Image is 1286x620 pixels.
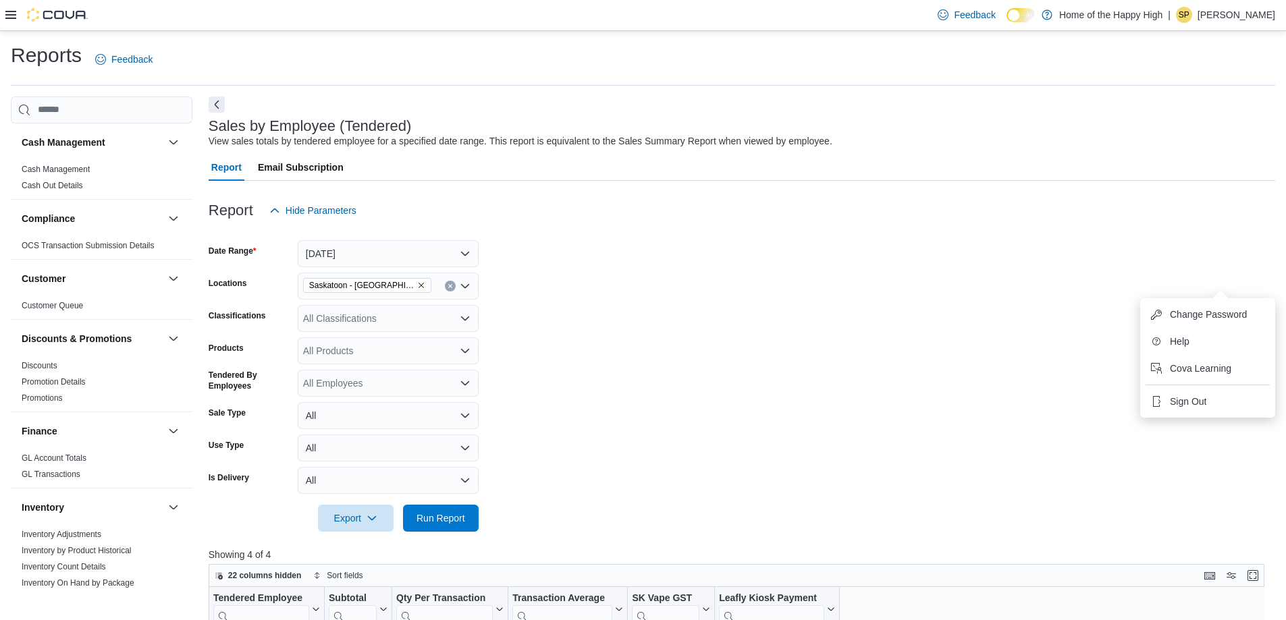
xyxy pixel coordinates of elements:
[209,278,247,289] label: Locations
[1198,7,1275,23] p: [PERSON_NAME]
[460,345,471,356] button: Open list of options
[286,204,356,217] span: Hide Parameters
[1179,7,1189,23] span: SP
[11,450,192,488] div: Finance
[1170,335,1189,348] span: Help
[22,240,155,251] span: OCS Transaction Submission Details
[22,424,57,438] h3: Finance
[1170,362,1231,375] span: Cova Learning
[417,281,425,289] button: Remove Saskatoon - Blairmore Village - Fire & Flower from selection in this group
[22,361,57,370] a: Discounts
[318,505,394,532] button: Export
[22,212,75,225] h3: Compliance
[22,393,63,403] span: Promotions
[22,577,134,588] span: Inventory On Hand by Package
[209,202,253,219] h3: Report
[165,210,182,227] button: Compliance
[209,370,292,391] label: Tendered By Employees
[1146,331,1270,352] button: Help
[165,331,182,347] button: Discounts & Promotions
[1146,304,1270,325] button: Change Password
[165,271,182,287] button: Customer
[22,136,163,149] button: Cash Management
[396,592,493,605] div: Qty Per Transaction
[22,136,105,149] h3: Cash Management
[111,53,153,66] span: Feedback
[22,272,65,285] h3: Customer
[11,298,192,319] div: Customer
[11,237,192,259] div: Compliance
[22,578,134,588] a: Inventory On Hand by Package
[22,501,64,514] h3: Inventory
[954,8,995,22] span: Feedback
[209,118,412,134] h3: Sales by Employee (Tendered)
[22,470,80,479] a: GL Transactions
[719,592,824,605] div: Leafly Kiosk Payment
[1170,308,1247,321] span: Change Password
[298,402,479,429] button: All
[209,548,1275,561] p: Showing 4 of 4
[460,378,471,389] button: Open list of options
[1059,7,1162,23] p: Home of the Happy High
[22,501,163,514] button: Inventory
[22,300,83,311] span: Customer Queue
[22,241,155,250] a: OCS Transaction Submission Details
[22,212,163,225] button: Compliance
[22,453,86,463] a: GL Account Totals
[22,332,163,345] button: Discounts & Promotions
[309,279,414,292] span: Saskatoon - [GEOGRAPHIC_DATA] - Fire & Flower
[22,301,83,310] a: Customer Queue
[327,570,363,581] span: Sort fields
[403,505,479,532] button: Run Report
[209,407,246,418] label: Sale Type
[632,592,699,605] div: SK Vape GST
[90,46,158,73] a: Feedback
[22,529,101,540] span: Inventory Adjustments
[165,134,182,150] button: Cash Management
[329,592,377,605] div: Subtotal
[22,562,106,571] a: Inventory Count Details
[165,423,182,439] button: Finance
[1146,391,1270,412] button: Sign Out
[298,240,479,267] button: [DATE]
[1176,7,1192,23] div: Samantha Paxman
[22,377,86,387] a: Promotion Details
[303,278,431,293] span: Saskatoon - Blairmore Village - Fire & Flower
[417,511,465,525] span: Run Report
[460,281,471,291] button: Open list of options
[209,96,225,113] button: Next
[445,281,456,291] button: Clear input
[1168,7,1171,23] p: |
[22,545,132,556] span: Inventory by Product Historical
[209,343,244,354] label: Products
[264,197,362,224] button: Hide Parameters
[22,393,63,403] a: Promotions
[209,134,832,148] div: View sales totals by tendered employee for a specified date range. This report is equivalent to t...
[22,272,163,285] button: Customer
[22,181,83,190] a: Cash Out Details
[209,246,257,256] label: Date Range
[209,310,266,321] label: Classifications
[512,592,612,605] div: Transaction Average
[11,161,192,199] div: Cash Management
[22,453,86,463] span: GL Account Totals
[1007,8,1035,22] input: Dark Mode
[22,424,163,438] button: Finance
[22,546,132,555] a: Inventory by Product Historical
[209,472,249,483] label: Is Delivery
[22,332,132,345] h3: Discounts & Promotions
[460,313,471,324] button: Open list of options
[22,164,90,175] span: Cash Management
[1223,567,1239,584] button: Display options
[22,165,90,174] a: Cash Management
[209,440,244,451] label: Use Type
[213,592,309,605] div: Tendered Employee
[22,469,80,480] span: GL Transactions
[258,154,344,181] span: Email Subscription
[165,499,182,515] button: Inventory
[1245,567,1261,584] button: Enter fullscreen
[1170,395,1206,408] span: Sign Out
[22,180,83,191] span: Cash Out Details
